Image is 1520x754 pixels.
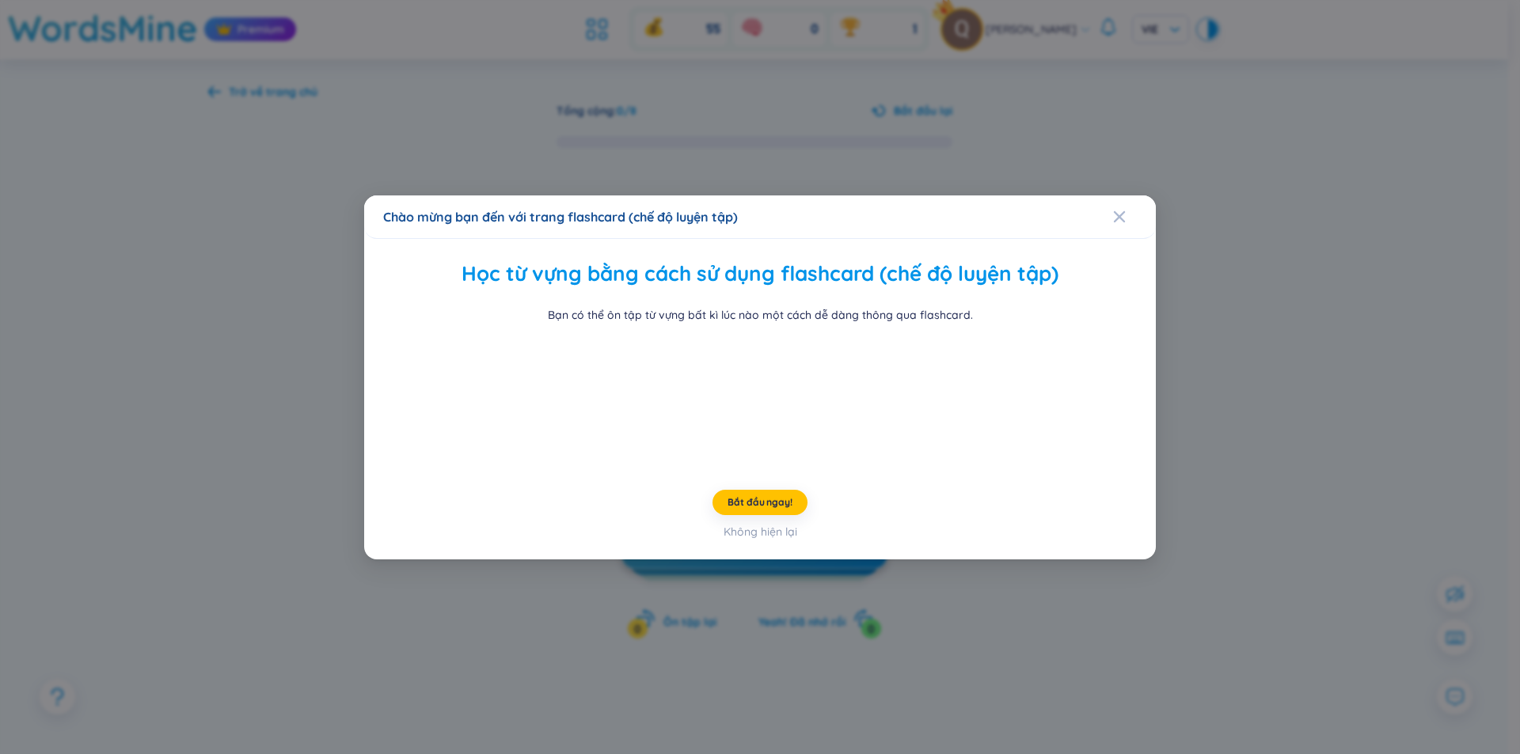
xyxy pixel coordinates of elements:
div: Bạn có thể ôn tập từ vựng bất kì lúc nào một cách dễ dàng thông qua flashcard. [548,305,973,323]
button: Close [1113,195,1156,238]
div: Chào mừng bạn đến với trang flashcard (chế độ luyện tập) [383,208,1137,225]
div: Không hiện lại [724,522,797,540]
button: Bắt đầu ngay! [712,489,807,514]
span: Bắt đầu ngay! [728,495,792,508]
h2: Học từ vựng bằng cách sử dụng flashcard (chế độ luyện tập) [383,258,1137,290]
